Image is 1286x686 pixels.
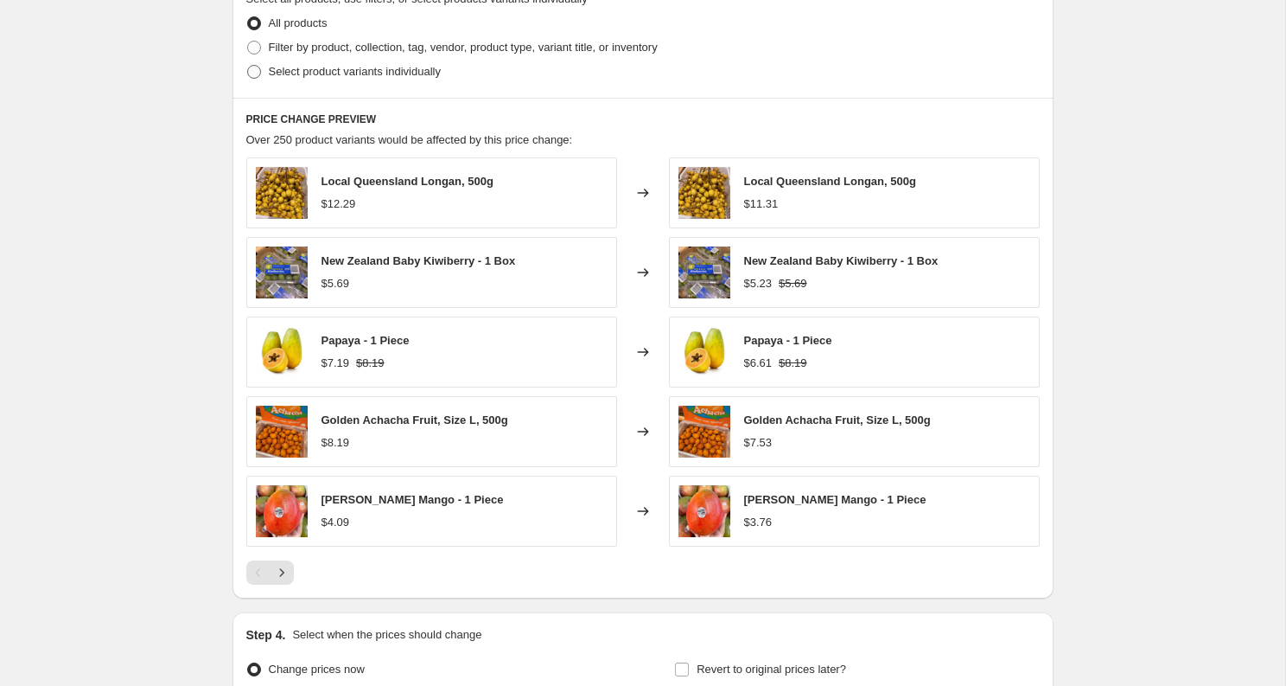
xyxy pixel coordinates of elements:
img: 15_80x.jpg [678,326,730,378]
p: Select when the prices should change [292,626,481,644]
span: New Zealand Baby Kiwiberry - 1 Box [744,254,939,267]
span: Golden Achacha Fruit, Size L, 500g [744,414,931,426]
strike: $5.69 [779,275,807,292]
h6: PRICE CHANGE PREVIEW [246,112,1040,126]
div: $12.29 [321,196,356,213]
div: $5.23 [744,275,773,292]
div: $8.19 [321,434,350,452]
span: New Zealand Baby Kiwiberry - 1 Box [321,254,516,267]
span: Golden Achacha Fruit, Size L, 500g [321,414,508,426]
span: [PERSON_NAME] Mango - 1 Piece [321,493,504,506]
img: 37bcc3b2c1c1048fa2ead08f4faa898eHC50NyorFF9vASS2DLEbnk2Q8Y6bvyUf_80x.jpg [678,485,730,537]
img: 1_044f1645-c6ef-496b-a131-df42cffa5b0d_80x.jpg [256,406,308,458]
div: $3.76 [744,514,773,531]
div: $7.53 [744,434,773,452]
img: 15_80x.jpg [256,326,308,378]
span: [PERSON_NAME] Mango - 1 Piece [744,493,926,506]
img: 1_80x.jpg [256,167,308,219]
span: Revert to original prices later? [697,663,846,676]
span: Local Queensland Longan, 500g [744,175,916,188]
div: $4.09 [321,514,350,531]
span: Over 250 product variants would be affected by this price change: [246,133,573,146]
nav: Pagination [246,561,294,585]
button: Next [270,561,294,585]
div: $5.69 [321,275,350,292]
span: All products [269,16,328,29]
img: 1_80x.jpg [678,167,730,219]
img: 1_044f1645-c6ef-496b-a131-df42cffa5b0d_80x.jpg [678,406,730,458]
span: Select product variants individually [269,65,441,78]
img: 1_e5e090a0-e2f7-4f9a-a067-9c244559ae13_80x.jpg [678,247,730,298]
span: Papaya - 1 Piece [321,334,410,347]
strike: $8.19 [779,355,807,372]
div: $11.31 [744,196,779,213]
img: 37bcc3b2c1c1048fa2ead08f4faa898eHC50NyorFF9vASS2DLEbnk2Q8Y6bvyUf_80x.jpg [256,485,308,537]
div: $6.61 [744,355,773,372]
span: Local Queensland Longan, 500g [321,175,493,188]
img: 1_e5e090a0-e2f7-4f9a-a067-9c244559ae13_80x.jpg [256,247,308,298]
h2: Step 4. [246,626,286,644]
strike: $8.19 [356,355,385,372]
span: Papaya - 1 Piece [744,334,832,347]
div: $7.19 [321,355,350,372]
span: Change prices now [269,663,365,676]
span: Filter by product, collection, tag, vendor, product type, variant title, or inventory [269,41,658,54]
